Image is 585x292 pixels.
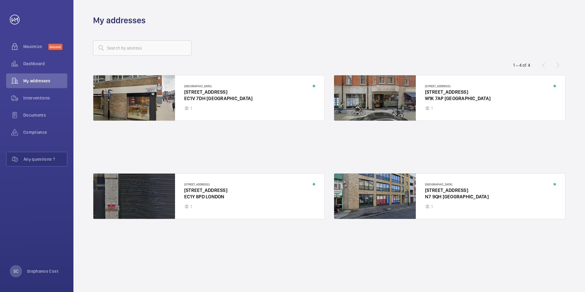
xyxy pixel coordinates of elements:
[24,156,67,162] span: Any questions ?
[93,40,192,56] input: Search by address
[48,44,62,50] span: Discover
[23,129,67,135] span: Compliance
[93,15,146,26] h1: My addresses
[23,112,67,118] span: Documents
[27,268,58,274] p: Stephanos Cost
[23,78,67,84] span: My addresses
[23,61,67,67] span: Dashboard
[23,95,67,101] span: Interventions
[23,43,48,50] span: Maximize
[13,268,18,274] p: SC
[513,62,530,68] div: 1 – 4 of 4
